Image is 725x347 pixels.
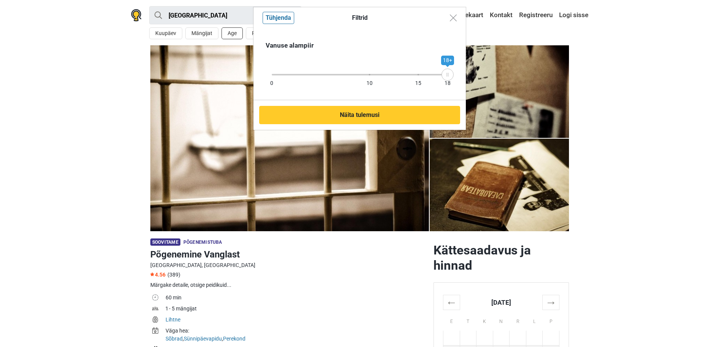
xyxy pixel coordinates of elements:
div: 0 [270,79,273,87]
div: Vanuse alampiir [266,41,454,51]
button: Tühjenda [263,12,294,24]
span: 18+ [443,57,452,63]
div: Filtrid [260,13,460,22]
button: Näita tulemusi [259,106,460,124]
button: Close modal [446,11,460,25]
div: 10 [366,79,373,87]
div: 18 [445,79,451,87]
div: 15 [415,79,421,87]
img: Close modal [450,14,457,21]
